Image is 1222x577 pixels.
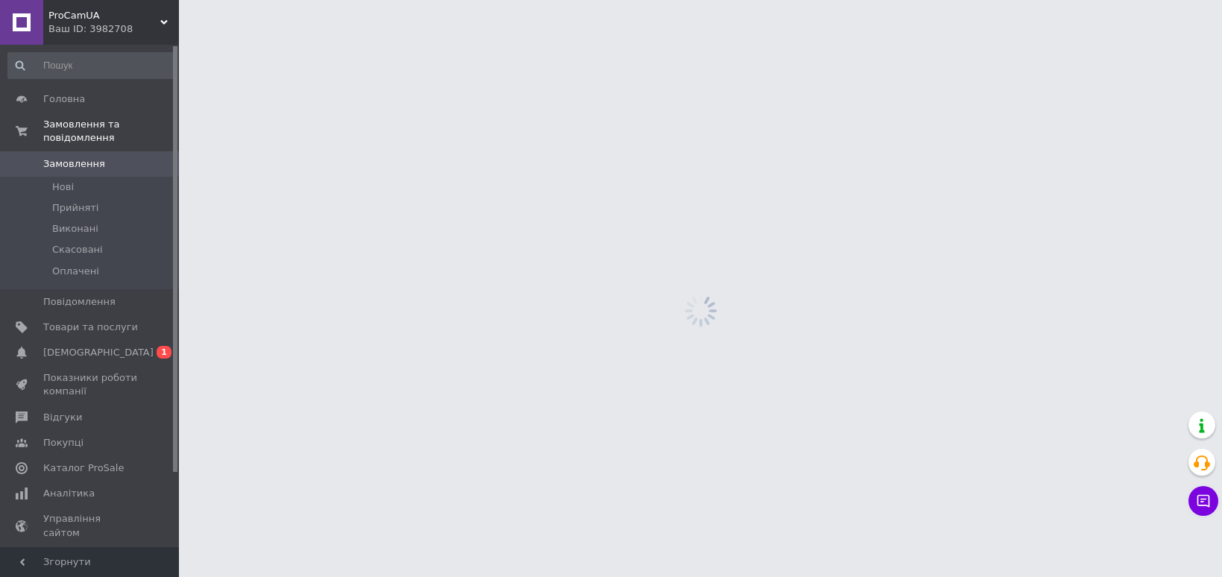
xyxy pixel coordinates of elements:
span: Виконані [52,222,98,236]
span: Товари та послуги [43,321,138,334]
span: ProCamUA [48,9,160,22]
span: Показники роботи компанії [43,371,138,398]
span: Відгуки [43,411,82,424]
span: Прийняті [52,201,98,215]
span: Скасовані [52,243,103,256]
span: Замовлення [43,157,105,171]
span: Повідомлення [43,295,116,309]
div: Ваш ID: 3982708 [48,22,179,36]
span: [DEMOGRAPHIC_DATA] [43,346,154,359]
span: Замовлення та повідомлення [43,118,179,145]
input: Пошук [7,52,176,79]
span: Покупці [43,436,84,450]
span: Аналітика [43,487,95,500]
button: Чат з покупцем [1188,486,1218,516]
span: Головна [43,92,85,106]
span: Каталог ProSale [43,461,124,475]
span: 1 [157,346,171,359]
span: Оплачені [52,265,99,278]
span: Нові [52,180,74,194]
span: Управління сайтом [43,512,138,539]
img: spinner_grey-bg-hcd09dd2d8f1a785e3413b09b97f8118e7.gif [681,291,721,331]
